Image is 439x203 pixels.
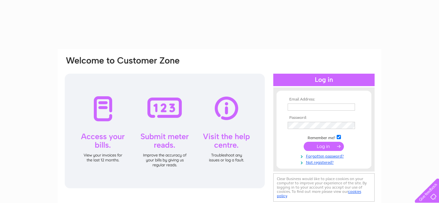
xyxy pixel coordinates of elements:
[304,142,344,151] input: Submit
[288,159,362,165] a: Not registered?
[286,134,362,140] td: Remember me?
[286,97,362,102] th: Email Address:
[273,173,375,202] div: Clear Business would like to place cookies on your computer to improve your experience of the sit...
[286,116,362,120] th: Password:
[277,189,361,198] a: cookies policy
[288,153,362,159] a: Forgotten password?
